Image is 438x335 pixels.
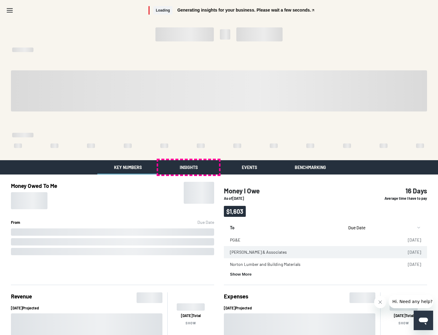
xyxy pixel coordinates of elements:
button: sort by [346,222,421,234]
div: Due Date [197,219,214,226]
p: [DATE] Projected [11,305,162,311]
button: LoadingGenerating insights for your business. Please wait a few seconds. [148,6,315,15]
h3: Expenses [224,292,248,303]
td: PG&E [224,234,393,246]
span: $1,603 [224,206,246,217]
p: [DATE] Projected [224,305,375,311]
td: [DATE] [393,234,427,246]
h5: From [11,219,20,226]
button: Benchmarking [280,160,341,175]
h4: Money I Owe [224,187,351,195]
h3: Revenue [11,292,32,303]
td: Norton Lumber and Building Materials [224,258,393,270]
svg: Menu [6,7,13,14]
button: Show More [230,272,252,277]
p: [DATE] Total [181,313,201,318]
div: Show [186,321,196,325]
span: Loading [153,6,172,15]
p: To [230,222,340,231]
button: Events [219,160,280,175]
button: Insights [158,160,219,175]
h4: 16 Days [361,187,427,195]
h3: Money Owed To Me [11,182,57,190]
iframe: Close message [374,296,386,308]
div: Show [398,321,409,325]
td: [DATE] [393,258,427,270]
td: [PERSON_NAME] & Associates [224,246,393,258]
iframe: Message from company [389,295,433,308]
button: Key Numbers [97,160,158,175]
p: As of [DATE] [224,196,351,201]
p: [DATE] Total [394,313,414,318]
p: Average time I have to pay [361,196,427,201]
td: [DATE] [393,246,427,258]
iframe: Button to launch messaging window [414,311,433,330]
span: Generating insights for your business. Please wait a few seconds. [177,8,311,12]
